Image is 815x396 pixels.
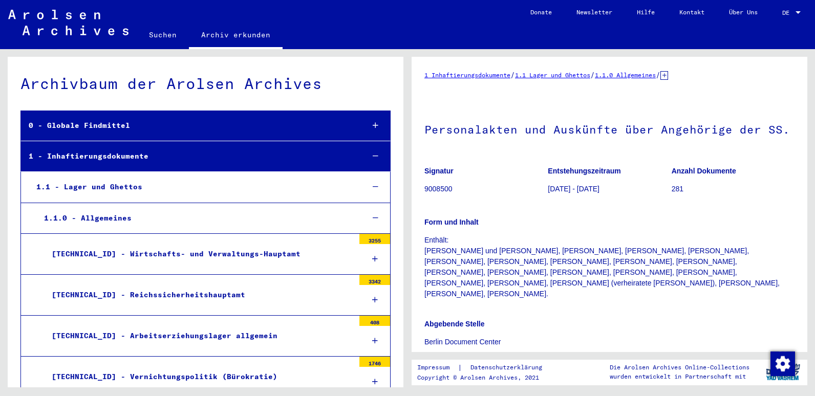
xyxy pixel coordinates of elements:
div: 1.1 - Lager und Ghettos [29,177,355,197]
div: 408 [359,316,390,326]
p: Die Arolsen Archives Online-Collections [610,363,749,372]
span: / [590,70,595,79]
b: Form und Inhalt [424,218,479,226]
div: 1746 [359,357,390,367]
p: wurden entwickelt in Partnerschaft mit [610,372,749,381]
a: Archiv erkunden [189,23,283,49]
b: Abgebende Stelle [424,320,484,328]
span: / [510,70,515,79]
p: Berlin Document Center [424,337,795,347]
div: [TECHNICAL_ID] - Reichssicherheitshauptamt [44,285,354,305]
p: 281 [672,184,795,194]
span: / [656,70,660,79]
b: Anzahl Dokumente [672,167,736,175]
h1: Personalakten und Auskünfte über Angehörige der SS. [424,106,795,151]
b: Signatur [424,167,454,175]
img: yv_logo.png [764,359,802,385]
div: 1.1.0 - Allgemeines [36,208,355,228]
p: Copyright © Arolsen Archives, 2021 [417,373,554,382]
span: DE [782,9,793,16]
div: Zustimmung ändern [770,351,795,376]
div: 0 - Globale Findmittel [21,116,355,136]
a: 1.1 Lager und Ghettos [515,71,590,79]
p: 9008500 [424,184,547,194]
a: 1 Inhaftierungsdokumente [424,71,510,79]
div: 3255 [359,234,390,244]
div: [TECHNICAL_ID] - Arbeitserziehungslager allgemein [44,326,354,346]
p: [DATE] - [DATE] [548,184,671,194]
div: Archivbaum der Arolsen Archives [20,72,391,95]
div: 1 - Inhaftierungsdokumente [21,146,355,166]
div: 3342 [359,275,390,285]
div: [TECHNICAL_ID] - Vernichtungspolitik (Bürokratie) [44,367,354,387]
img: Arolsen_neg.svg [8,10,128,35]
b: Entstehungszeitraum [548,167,620,175]
img: Zustimmung ändern [770,351,795,376]
a: 1.1.0 Allgemeines [595,71,656,79]
a: Suchen [137,23,189,47]
div: | [417,362,554,373]
a: Impressum [417,362,458,373]
a: Datenschutzerklärung [462,362,554,373]
p: Enthält: [PERSON_NAME] und [PERSON_NAME], [PERSON_NAME], [PERSON_NAME], [PERSON_NAME], [PERSON_NA... [424,235,795,299]
div: [TECHNICAL_ID] - Wirtschafts- und Verwaltungs-Hauptamt [44,244,354,264]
